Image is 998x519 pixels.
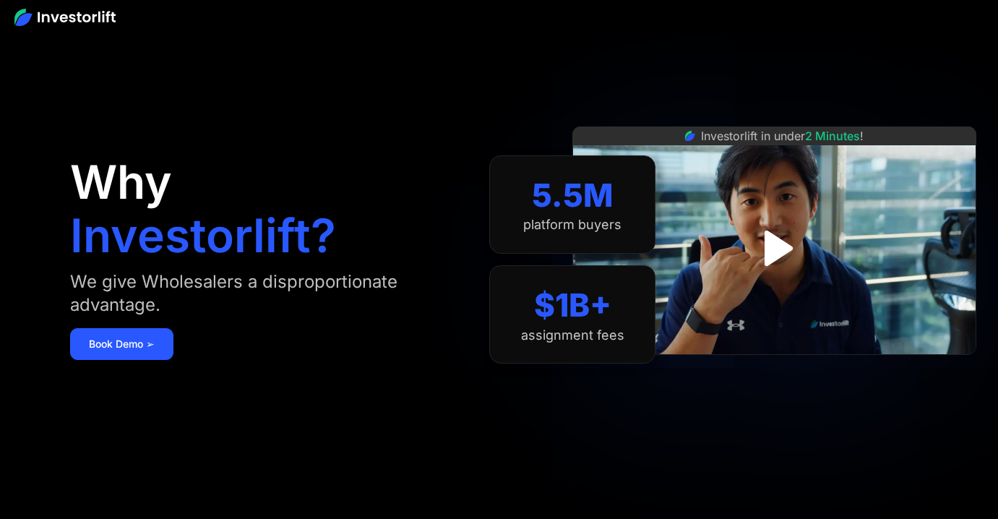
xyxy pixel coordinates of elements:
[532,176,614,215] div: 5.5M
[521,327,624,343] div: assignment fees
[523,217,621,233] div: platform buyers
[742,216,806,280] a: open lightbox
[70,213,336,259] h1: Investorlift?
[805,129,860,143] span: 2 Minutes
[70,328,173,360] a: Book Demo ➢
[534,286,611,325] div: $1B+
[701,127,864,145] div: Investorlift in under !
[70,270,461,317] div: We give Wholesalers a disproportionate advantage.
[70,159,172,205] h1: Why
